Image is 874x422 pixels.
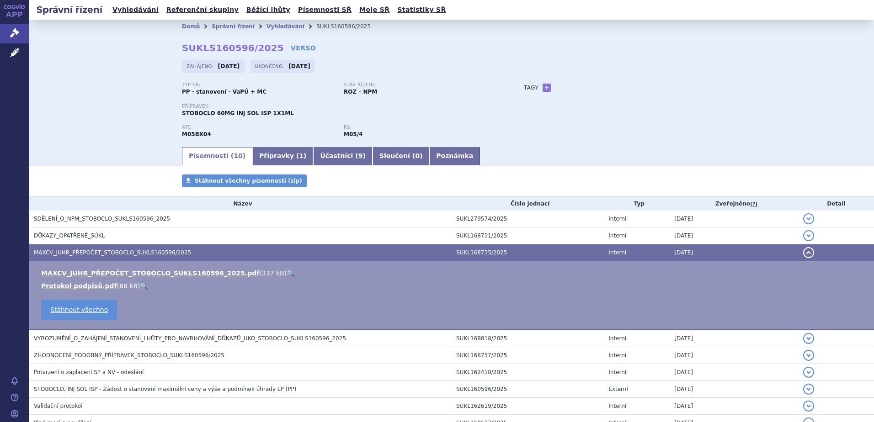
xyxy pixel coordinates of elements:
[803,230,814,241] button: detail
[452,347,604,364] td: SUKL168737/2025
[452,364,604,381] td: SUKL162418/2025
[670,398,798,415] td: [DATE]
[429,147,480,165] a: Poznámka
[608,216,626,222] span: Interní
[34,403,83,409] span: Validační protokol
[287,269,294,277] a: 🔍
[670,364,798,381] td: [DATE]
[34,232,105,239] span: DŮKAZY_OPATŘENÉ_SÚKL
[394,4,448,16] a: Statistiky SŘ
[608,249,626,256] span: Interní
[415,152,420,159] span: 0
[255,63,286,70] span: Ukončeno:
[299,152,304,159] span: 1
[295,4,354,16] a: Písemnosti SŘ
[182,23,200,30] a: Domů
[182,104,506,109] p: Přípravek:
[182,42,284,53] strong: SUKLS160596/2025
[452,227,604,244] td: SUKL168731/2025
[262,269,284,277] span: 337 kB
[670,347,798,364] td: [DATE]
[252,147,313,165] a: Přípravky (1)
[452,211,604,227] td: SUKL279574/2025
[604,197,670,211] th: Typ
[212,23,255,30] a: Správní řízení
[34,216,170,222] span: SDĚLENÍ_O_NPM_STOBOCLO_SUKLS160596_2025
[452,197,604,211] th: Číslo jednací
[543,84,551,92] a: +
[34,249,191,256] span: MAXCV_JUHR_PŘEPOČET_STOBOCLO_SUKLS160596/2025
[29,197,452,211] th: Název
[344,89,377,95] strong: ROZ – NPM
[344,125,496,130] p: RS:
[316,20,383,33] li: SUKLS160596/2025
[803,401,814,411] button: detail
[218,63,240,69] strong: [DATE]
[182,110,294,116] span: STOBOCLO 60MG INJ SOL ISP 1X1ML
[608,403,626,409] span: Interní
[803,333,814,344] button: detail
[670,381,798,398] td: [DATE]
[608,232,626,239] span: Interní
[803,213,814,224] button: detail
[373,147,429,165] a: Sloučení (0)
[41,282,117,290] a: Protokol podpisů.pdf
[182,147,252,165] a: Písemnosti (10)
[140,282,148,290] a: 🔍
[803,247,814,258] button: detail
[524,82,538,93] h3: Tagy
[41,300,117,320] a: Stáhnout všechno
[358,152,363,159] span: 9
[803,384,814,395] button: detail
[182,131,211,137] strong: DENOSUMAB
[164,4,241,16] a: Referenční skupiny
[34,369,144,375] span: Potvrzení o zaplacení SP a NV - odeslání
[608,386,628,392] span: Externí
[799,197,874,211] th: Detail
[803,367,814,378] button: detail
[670,211,798,227] td: [DATE]
[182,174,307,187] a: Stáhnout všechny písemnosti (zip)
[182,89,266,95] strong: PP - stanovení - VaPÚ + MC
[357,4,392,16] a: Moje SŘ
[195,178,302,184] span: Stáhnout všechny písemnosti (zip)
[182,125,335,130] p: ATC:
[452,330,604,347] td: SUKL168818/2025
[452,398,604,415] td: SUKL162619/2025
[266,23,304,30] a: Vyhledávání
[41,269,259,277] a: MAXCV_JUHR_PŘEPOČET_STOBOCLO_SUKLS160596_2025.pdf
[41,281,865,290] li: ( )
[608,335,626,342] span: Interní
[670,330,798,347] td: [DATE]
[452,381,604,398] td: SUKL160596/2025
[670,244,798,261] td: [DATE]
[608,352,626,359] span: Interní
[34,352,224,359] span: ZHODNOCENÍ_PODOBNÝ_PŘÍPRAVEK_STOBOCLO_SUKLS160596/2025
[670,227,798,244] td: [DATE]
[119,282,138,290] span: 88 kB
[29,3,110,16] h2: Správní řízení
[344,82,496,88] p: Stav řízení:
[608,369,626,375] span: Interní
[110,4,161,16] a: Vyhledávání
[244,4,293,16] a: Běžící lhůty
[452,244,604,261] td: SUKL168735/2025
[313,147,372,165] a: Účastníci (9)
[41,269,865,278] li: ( )
[803,350,814,361] button: detail
[182,82,335,88] p: Typ SŘ:
[234,152,242,159] span: 10
[750,201,757,207] abbr: (?)
[187,63,215,70] span: Zahájeno:
[344,131,362,137] strong: denosumab, osteoporotický
[291,43,316,53] a: VERSO
[288,63,310,69] strong: [DATE]
[34,386,296,392] span: STOBOCLO, INJ SOL ISP - Žádost o stanovení maximální ceny a výše a podmínek úhrady LP (PP)
[670,197,798,211] th: Zveřejněno
[34,335,346,342] span: VYROZUMĚNÍ_O_ZAHÁJENÍ_STANOVENÍ_LHŮTY_PRO_NAVRHOVÁNÍ_DŮKAZŮ_UKO_STOBOCLO_SUKLS160596_2025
